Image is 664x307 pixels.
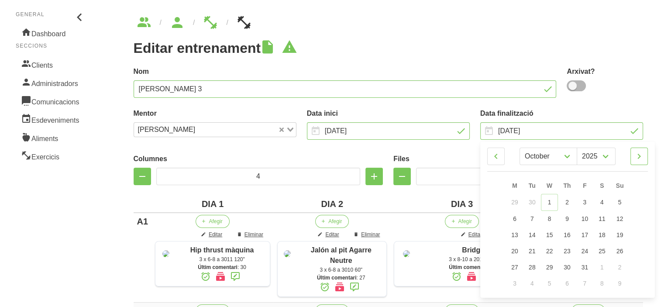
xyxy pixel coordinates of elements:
[449,264,489,270] strong: Últim comentari
[421,263,525,271] div: : 40
[565,280,569,287] span: 6
[394,197,530,210] div: DIA 3
[523,227,541,243] a: 14
[611,227,629,243] a: 19
[546,248,553,255] span: 22
[403,250,410,257] img: 8ea60705-12ae-42e8-83e1-4ba62b1261d5%2Factivities%2F30268-bridge-jpg.jpg
[179,255,265,263] div: 3 x 6-8 a 3011 120"
[284,250,291,257] img: 8ea60705-12ae-42e8-83e1-4ba62b1261d5%2Factivities%2F31598-jalon-al-pit-neutre-png.png
[155,197,270,210] div: DIA 1
[162,250,169,257] img: 8ea60705-12ae-42e8-83e1-4ba62b1261d5%2Factivities%2Fhip%20thrsut%20maquina.jpg
[616,248,623,255] span: 26
[312,228,346,241] button: Editar
[564,231,571,238] span: 16
[134,108,296,119] label: Mentor
[581,248,588,255] span: 24
[16,110,86,128] a: Esdeveniments
[134,16,643,30] nav: breadcrumbs
[307,108,470,119] label: Data inici
[529,199,536,206] span: 30
[300,266,382,274] div: 3 x 6-8 a 3010 60"
[462,246,484,254] span: Bridge
[529,182,536,189] span: Tu
[548,280,551,287] span: 5
[244,231,263,238] span: Eliminar
[348,228,387,241] button: Eliminar
[16,73,86,92] a: Administradors
[567,66,643,77] label: Arxivat?
[325,231,339,238] span: Editar
[190,246,254,254] span: Hip thrust màquina
[134,122,296,137] div: Search for option
[279,127,284,133] button: Clear Selected
[317,275,357,281] strong: Últim comentari
[558,211,576,227] a: 9
[600,182,604,189] span: S
[511,199,518,206] span: 29
[523,259,541,276] a: 28
[136,124,198,135] span: [PERSON_NAME]
[547,182,552,189] span: W
[576,243,593,259] a: 24
[361,231,380,238] span: Eliminar
[593,243,611,259] a: 25
[599,248,606,255] span: 25
[209,217,222,225] span: Afegir
[546,264,553,271] span: 29
[581,215,588,222] span: 10
[198,264,237,270] strong: Últim comentari
[558,194,576,211] a: 2
[618,280,622,287] span: 9
[523,243,541,259] a: 21
[600,280,604,287] span: 8
[583,182,587,189] span: F
[513,215,516,222] span: 6
[611,211,629,227] a: 12
[328,217,342,225] span: Afegir
[209,231,222,238] span: Editar
[541,211,558,227] a: 8
[16,128,86,147] a: Aliments
[468,231,482,238] span: Editar
[600,199,604,206] span: 4
[616,215,623,222] span: 12
[134,66,557,77] label: Nom
[530,215,534,222] span: 7
[565,199,569,206] span: 2
[311,246,372,264] span: Jalón al pit Agarre Neutre
[506,211,523,227] a: 6
[458,217,471,225] span: Afegir
[480,108,643,119] label: Data finalització
[576,194,593,211] a: 3
[546,231,553,238] span: 15
[511,248,518,255] span: 20
[231,228,270,241] button: Eliminar
[529,248,536,255] span: 21
[558,259,576,276] a: 30
[576,211,593,227] a: 10
[581,264,588,271] span: 31
[618,264,622,271] span: 2
[541,259,558,276] a: 29
[134,40,643,56] h1: Editar entrenament
[599,215,606,222] span: 11
[421,255,525,263] div: 3 x 8-10 a 2011 120"
[564,264,571,271] span: 30
[16,55,86,73] a: Clients
[393,154,643,164] label: Files
[599,231,606,238] span: 18
[137,215,148,228] div: A1
[563,182,571,189] span: Th
[506,259,523,276] a: 27
[564,248,571,255] span: 23
[16,92,86,110] a: Comunicacions
[616,231,623,238] span: 19
[300,274,382,282] div: : 27
[523,211,541,227] a: 7
[512,182,517,189] span: M
[593,194,611,211] a: 4
[618,199,622,206] span: 5
[530,280,534,287] span: 4
[315,215,349,228] button: Afegir
[455,228,489,241] button: Editar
